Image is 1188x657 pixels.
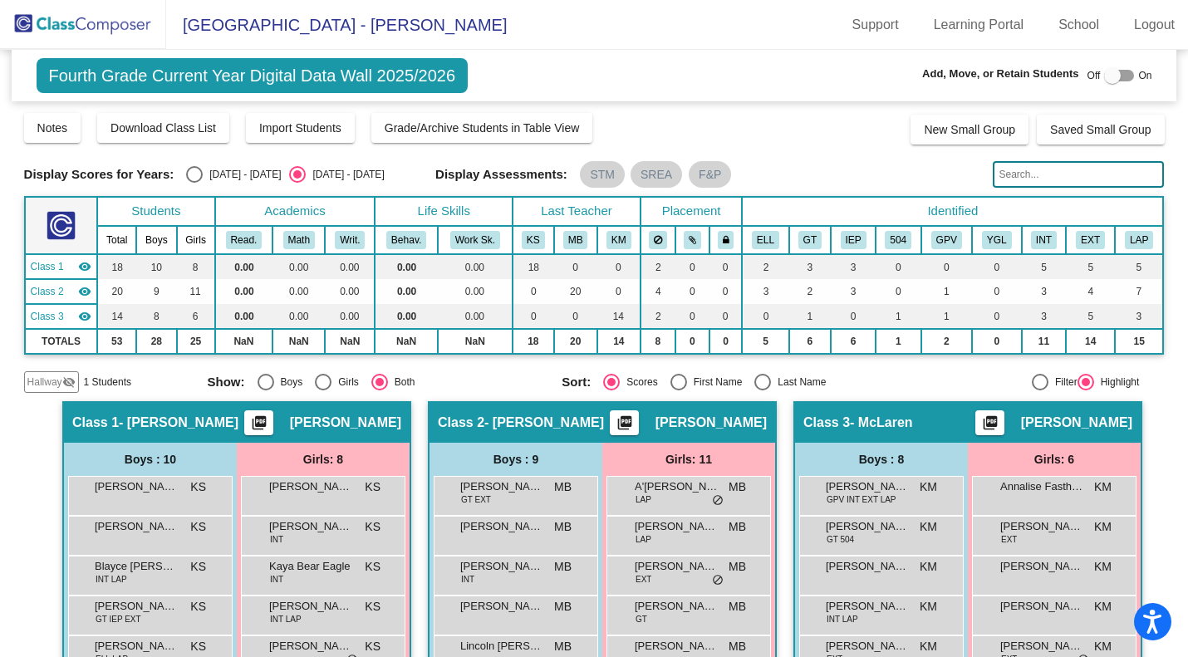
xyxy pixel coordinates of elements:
[215,279,273,304] td: 0.00
[136,254,176,279] td: 10
[325,254,375,279] td: 0.00
[972,304,1022,329] td: 0
[921,329,972,354] td: 2
[177,226,215,254] th: Girls
[270,573,283,586] span: INT
[1050,123,1151,136] span: Saved Small Group
[920,638,937,655] span: KM
[96,573,127,586] span: INT LAP
[365,558,380,576] span: KS
[203,167,281,182] div: [DATE] - [DATE]
[177,304,215,329] td: 6
[438,414,484,431] span: Class 2
[789,304,831,329] td: 1
[1094,375,1140,390] div: Highlight
[1048,375,1078,390] div: Filter
[709,279,743,304] td: 0
[827,533,854,546] span: GT 504
[972,329,1022,354] td: 0
[272,254,325,279] td: 0.00
[97,113,229,143] button: Download Class List
[742,197,1163,226] th: Identified
[513,279,554,304] td: 0
[839,12,912,38] a: Support
[562,375,591,390] span: Sort:
[1094,598,1112,615] span: KM
[675,279,709,304] td: 0
[729,638,746,655] span: MB
[97,279,136,304] td: 20
[1022,226,1067,254] th: Introvert
[827,613,858,625] span: INT LAP
[190,598,206,615] span: KS
[1066,279,1115,304] td: 4
[269,638,352,655] span: [PERSON_NAME]
[365,598,380,615] span: KS
[95,598,178,615] span: [PERSON_NAME]
[177,254,215,279] td: 8
[269,518,352,535] span: [PERSON_NAME]
[554,279,597,304] td: 20
[25,304,98,329] td: Kaya McLaren - McLaren
[554,254,597,279] td: 0
[580,161,625,188] mat-chip: STM
[687,375,743,390] div: First Name
[37,58,469,93] span: Fourth Grade Current Year Digital Data Wall 2025/2026
[924,123,1015,136] span: New Small Group
[119,414,238,431] span: - [PERSON_NAME]
[1066,226,1115,254] th: Extrovert
[709,226,743,254] th: Keep with teacher
[921,279,972,304] td: 1
[1066,254,1115,279] td: 5
[620,375,657,390] div: Scores
[641,329,675,354] td: 8
[876,329,921,354] td: 1
[1000,478,1083,495] span: Annalise Fasthorse
[841,231,866,249] button: IEP
[460,598,543,615] span: [PERSON_NAME]
[430,443,602,476] div: Boys : 9
[1115,226,1163,254] th: LAP
[1045,12,1112,38] a: School
[136,329,176,354] td: 28
[460,478,543,495] span: [PERSON_NAME]
[388,375,415,390] div: Both
[993,161,1164,188] input: Search...
[606,231,631,249] button: KM
[331,375,359,390] div: Girls
[729,518,746,536] span: MB
[597,226,641,254] th: Kaya McLaren
[386,231,426,249] button: Behav.
[190,638,206,655] span: KS
[513,304,554,329] td: 0
[110,121,216,135] span: Download Class List
[1000,518,1083,535] span: [PERSON_NAME]
[641,279,675,304] td: 4
[62,375,76,389] mat-icon: visibility_off
[641,197,743,226] th: Placement
[272,329,325,354] td: NaN
[177,329,215,354] td: 25
[460,638,543,655] span: Lincoln [PERSON_NAME]
[554,329,597,354] td: 20
[97,304,136,329] td: 14
[64,443,237,476] div: Boys : 10
[831,226,876,254] th: Individualized Education Plan
[522,231,545,249] button: KS
[215,304,273,329] td: 0.00
[610,410,639,435] button: Print Students Details
[375,304,437,329] td: 0.00
[972,279,1022,304] td: 0
[742,226,788,254] th: English Language Learner
[635,638,718,655] span: [PERSON_NAME]
[237,443,410,476] div: Girls: 8
[742,329,788,354] td: 5
[876,304,921,329] td: 1
[636,613,647,625] span: GT
[636,493,651,506] span: LAP
[1121,12,1188,38] a: Logout
[1076,231,1105,249] button: EXT
[742,279,788,304] td: 3
[921,304,972,329] td: 1
[78,260,91,273] mat-icon: visibility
